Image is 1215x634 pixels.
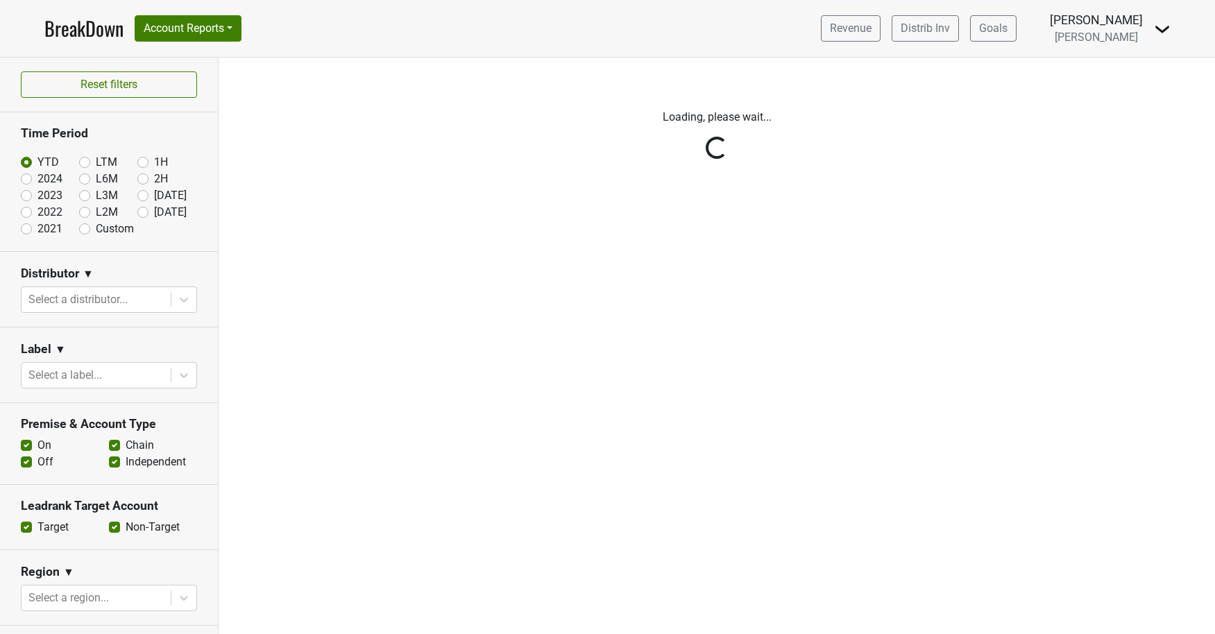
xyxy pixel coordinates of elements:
[970,15,1017,42] a: Goals
[1055,31,1138,44] span: [PERSON_NAME]
[135,15,241,42] button: Account Reports
[1050,11,1143,29] div: [PERSON_NAME]
[1154,21,1171,37] img: Dropdown Menu
[892,15,959,42] a: Distrib Inv
[332,109,1102,126] p: Loading, please wait...
[44,14,124,43] a: BreakDown
[821,15,881,42] a: Revenue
